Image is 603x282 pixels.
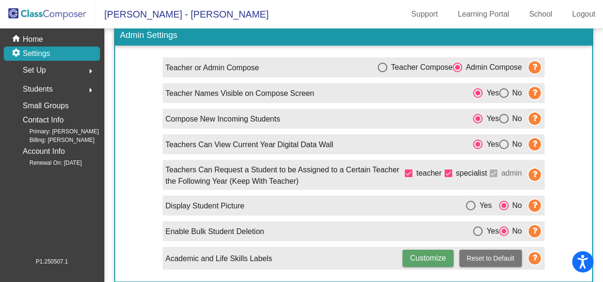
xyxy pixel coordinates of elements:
span: Renewal On: [DATE] [14,159,82,167]
div: Yes [483,139,499,150]
a: Logout [565,7,603,22]
a: School [521,7,560,22]
div: No [509,226,522,237]
h3: Admin Settings [115,26,592,46]
mat-radio-group: Select an option [473,138,522,150]
span: Students [23,83,53,96]
div: Yes [475,200,492,211]
div: Admin Compose [462,62,522,73]
p: Compose New Incoming Students [165,113,280,125]
span: specialist [456,168,487,179]
div: No [509,139,522,150]
span: [PERSON_NAME] - [PERSON_NAME] [95,7,269,22]
mat-radio-group: Select an option [473,113,522,124]
div: No [509,87,522,99]
mat-icon: arrow_right [85,66,96,77]
mat-radio-group: Select an option [473,225,522,237]
p: Display Student Picture [165,200,244,212]
span: Primary: [PERSON_NAME] [14,127,99,136]
mat-icon: arrow_right [85,85,96,96]
mat-icon: home [11,34,23,45]
mat-radio-group: Select an option [473,87,522,99]
mat-icon: settings [11,48,23,59]
div: No [509,113,522,124]
span: admin [501,168,522,179]
p: Settings [23,48,50,59]
span: Reset to Default [467,254,514,262]
p: Contact Info [23,113,64,127]
span: Set Up [23,64,46,77]
mat-radio-group: Select an option [378,61,522,73]
div: Yes [483,226,499,237]
p: Academic and Life Skills Labels [165,253,272,264]
span: teacher [416,168,441,179]
button: Customize [402,250,454,267]
div: Yes [483,87,499,99]
mat-radio-group: Select an option [466,199,522,211]
p: Teacher Names Visible on Compose Screen [165,88,314,99]
p: Account Info [23,145,65,158]
button: Reset to Default [459,250,522,267]
div: Yes [483,113,499,124]
p: Home [23,34,43,45]
div: Teacher Compose [387,62,453,73]
p: Enable Bulk Student Deletion [165,226,264,237]
a: Learning Portal [450,7,517,22]
span: Customize [410,254,446,262]
p: Small Groups [23,99,69,113]
div: No [509,200,522,211]
span: Billing: [PERSON_NAME] [14,136,94,144]
p: Teachers Can View Current Year Digital Data Wall [165,139,333,150]
p: Teacher or Admin Compose [165,62,259,74]
a: Support [404,7,446,22]
p: Teachers Can Request a Student to be Assigned to a Certain Teacher the Following Year (Keep With ... [165,164,402,187]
